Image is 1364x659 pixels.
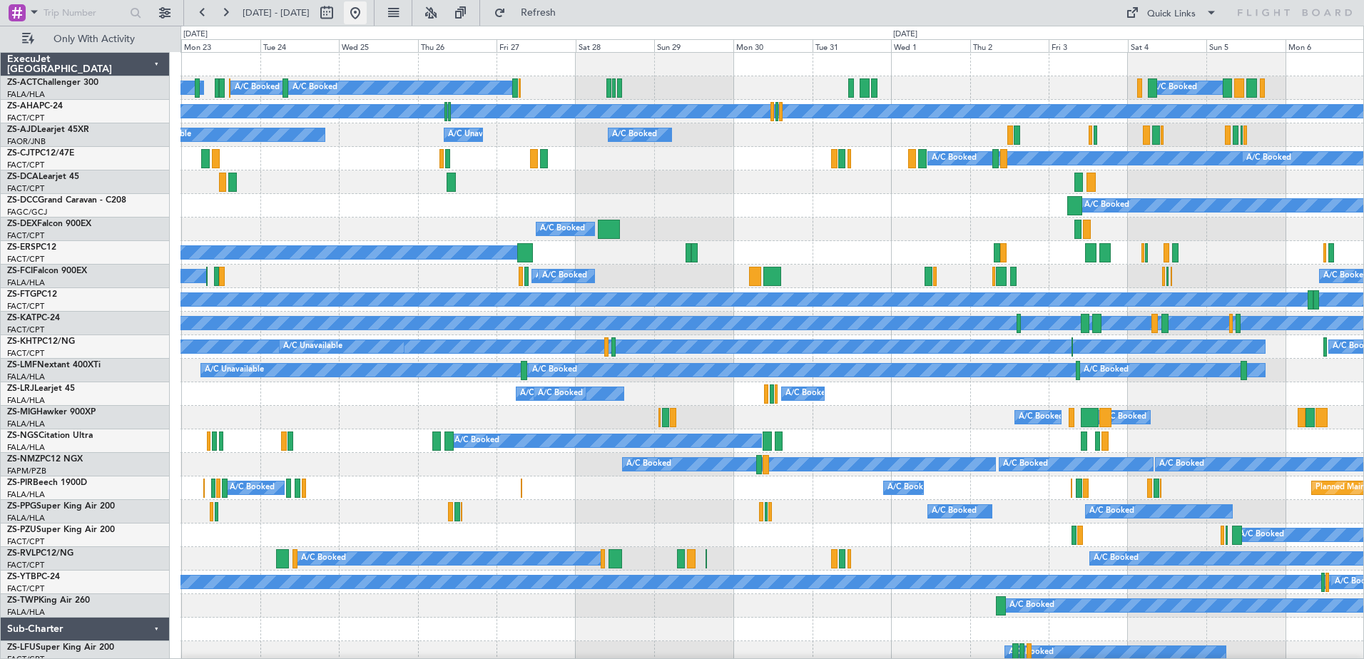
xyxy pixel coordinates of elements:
a: FALA/HLA [7,442,45,453]
a: ZS-FCIFalcon 900EX [7,267,87,275]
span: ZS-NMZ [7,455,40,464]
a: ZS-PIRBeech 1900D [7,479,87,487]
span: ZS-LFU [7,643,36,652]
span: [DATE] - [DATE] [243,6,310,19]
div: A/C Booked [932,501,977,522]
a: FALA/HLA [7,489,45,500]
span: ZS-FCI [7,267,33,275]
div: A/C Booked [536,265,581,287]
div: A/C Booked [1101,407,1146,428]
a: FACT/CPT [7,301,44,312]
div: Wed 25 [339,39,418,52]
a: ZS-FTGPC12 [7,290,57,299]
div: A/C Booked [532,359,577,381]
span: ZS-FTG [7,290,36,299]
span: Only With Activity [37,34,151,44]
div: A/C Booked [292,77,337,98]
a: ZS-NGSCitation Ultra [7,431,93,440]
div: [DATE] [183,29,208,41]
div: A/C Booked [540,218,585,240]
a: FAPM/PZB [7,466,46,476]
a: FALA/HLA [7,372,45,382]
span: ZS-AHA [7,102,39,111]
a: ZS-PPGSuper King Air 200 [7,502,115,511]
div: A/C Booked [538,383,583,404]
input: Trip Number [44,2,126,24]
div: Sun 29 [654,39,733,52]
div: A/C Booked [1159,454,1204,475]
a: ZS-DCALearjet 45 [7,173,79,181]
div: A/C Booked [1019,407,1064,428]
a: FACT/CPT [7,536,44,547]
div: Mon 30 [733,39,813,52]
div: A/C Booked [235,77,280,98]
div: A/C Unavailable [283,336,342,357]
a: FACT/CPT [7,325,44,335]
button: Only With Activity [16,28,155,51]
div: A/C Booked [1003,454,1048,475]
a: FALA/HLA [7,277,45,288]
span: ZS-KHT [7,337,37,346]
div: A/C Booked [1094,548,1139,569]
a: FALA/HLA [7,419,45,429]
a: FACT/CPT [7,348,44,359]
a: FACT/CPT [7,183,44,194]
span: ZS-YTB [7,573,36,581]
div: A/C Booked [301,548,346,569]
span: ZS-DCC [7,196,38,205]
span: ZS-LRJ [7,384,34,393]
a: ZS-DCCGrand Caravan - C208 [7,196,126,205]
span: ZS-MIG [7,408,36,417]
div: A/C Unavailable [205,359,264,381]
a: ZS-NMZPC12 NGX [7,455,83,464]
a: FALA/HLA [7,607,45,618]
a: ZS-AJDLearjet 45XR [7,126,89,134]
a: ZS-YTBPC-24 [7,573,60,581]
a: ZS-AHAPC-24 [7,102,63,111]
a: ZS-LFUSuper King Air 200 [7,643,114,652]
span: ZS-NGS [7,431,39,440]
a: ZS-DEXFalcon 900EX [7,220,91,228]
div: A/C Unavailable [448,124,507,145]
div: A/C Booked [230,477,275,499]
a: ZS-CJTPC12/47E [7,149,74,158]
div: Sat 28 [576,39,655,52]
span: ZS-KAT [7,314,36,322]
a: FALA/HLA [7,395,45,406]
span: ZS-DEX [7,220,37,228]
a: FACT/CPT [7,583,44,594]
div: A/C Booked [1009,595,1054,616]
div: A/C Booked [785,383,830,404]
a: FALA/HLA [7,89,45,100]
span: ZS-LMF [7,361,37,369]
a: ZS-ACTChallenger 300 [7,78,98,87]
a: ZS-TWPKing Air 260 [7,596,90,605]
a: ZS-RVLPC12/NG [7,549,73,558]
div: Fri 3 [1049,39,1128,52]
a: FACT/CPT [7,230,44,241]
span: ZS-TWP [7,596,39,605]
span: ZS-AJD [7,126,37,134]
span: Refresh [509,8,569,18]
a: ZS-KHTPC12/NG [7,337,75,346]
span: ZS-ERS [7,243,36,252]
div: A/C Booked [932,148,977,169]
div: Thu 2 [970,39,1049,52]
a: FACT/CPT [7,254,44,265]
a: FACT/CPT [7,160,44,170]
span: ZS-PZU [7,526,36,534]
span: ZS-CJT [7,149,35,158]
a: ZS-LRJLearjet 45 [7,384,75,393]
div: Fri 27 [497,39,576,52]
a: ZS-LMFNextant 400XTi [7,361,101,369]
span: ZS-RVL [7,549,36,558]
a: ZS-ERSPC12 [7,243,56,252]
div: Tue 31 [813,39,892,52]
a: ZS-MIGHawker 900XP [7,408,96,417]
div: A/C Booked [1084,359,1129,381]
div: Tue 24 [260,39,340,52]
div: [DATE] [893,29,917,41]
div: Sun 5 [1206,39,1286,52]
div: A/C Booked [542,265,587,287]
div: Mon 23 [181,39,260,52]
